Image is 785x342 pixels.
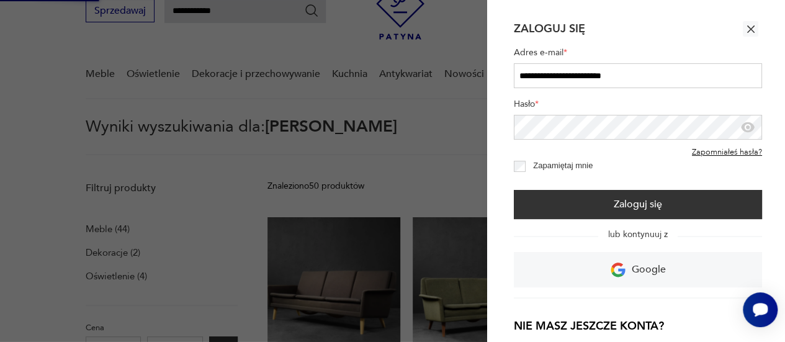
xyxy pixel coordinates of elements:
img: Ikona Google [611,263,626,277]
iframe: Smartsupp widget button [743,292,778,327]
h3: Nie masz jeszcze konta? [514,318,758,334]
p: Google [632,260,666,279]
span: lub kontynuuj z [598,228,678,240]
label: Hasło [514,98,762,115]
label: Zapamiętaj mnie [533,161,593,170]
h2: Zaloguj się [514,21,585,37]
button: Zaloguj się [514,190,762,219]
a: Google [514,252,762,287]
a: Zapomniałeś hasła? [692,148,762,158]
label: Adres e-mail [514,47,762,63]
